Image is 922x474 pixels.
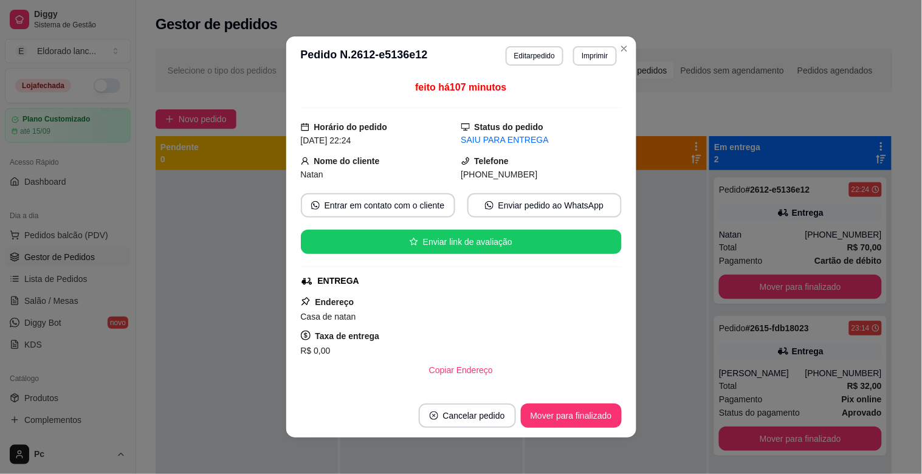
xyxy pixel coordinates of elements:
[467,193,622,218] button: whats-appEnviar pedido ao WhatsApp
[315,297,354,307] strong: Endereço
[614,39,634,58] button: Close
[301,157,309,165] span: user
[318,275,359,287] div: ENTREGA
[311,201,320,210] span: whats-app
[475,122,544,132] strong: Status do pedido
[485,201,494,210] span: whats-app
[573,46,616,66] button: Imprimir
[301,170,323,179] span: Natan
[461,170,538,179] span: [PHONE_NUMBER]
[415,82,506,92] span: feito há 107 minutos
[301,136,351,145] span: [DATE] 22:24
[301,297,311,306] span: pushpin
[419,358,503,382] button: Copiar Endereço
[419,404,516,428] button: close-circleCancelar pedido
[410,238,418,246] span: star
[461,157,470,165] span: phone
[461,134,622,146] div: SAIU PARA ENTREGA
[301,230,622,254] button: starEnviar link de avaliação
[301,193,455,218] button: whats-appEntrar em contato com o cliente
[506,46,563,66] button: Editarpedido
[314,156,380,166] strong: Nome do cliente
[521,404,622,428] button: Mover para finalizado
[301,312,356,321] span: Casa de natan
[301,346,331,355] span: R$ 0,00
[301,331,311,340] span: dollar
[314,122,388,132] strong: Horário do pedido
[315,331,380,341] strong: Taxa de entrega
[461,123,470,131] span: desktop
[301,46,428,66] h3: Pedido N. 2612-e5136e12
[301,123,309,131] span: calendar
[475,156,509,166] strong: Telefone
[430,411,438,420] span: close-circle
